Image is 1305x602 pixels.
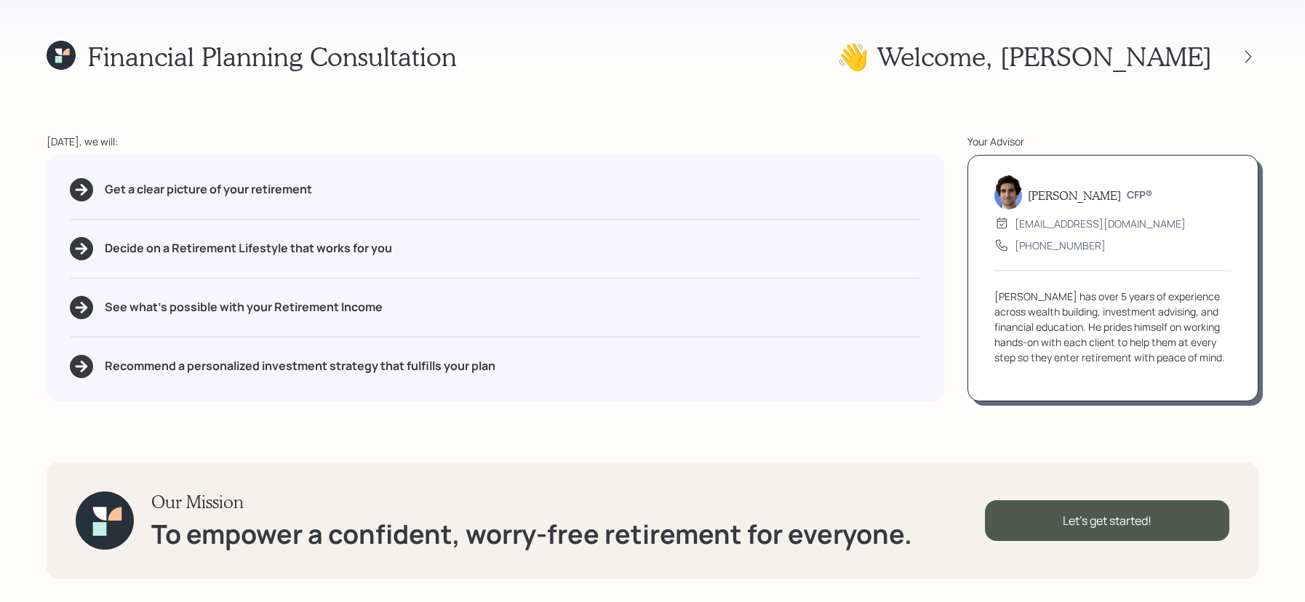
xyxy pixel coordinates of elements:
h5: Get a clear picture of your retirement [105,182,312,196]
div: [PERSON_NAME] has over 5 years of experience across wealth building, investment advising, and fin... [994,289,1232,365]
h1: To empower a confident, worry-free retirement for everyone. [151,518,912,550]
img: harrison-schaefer-headshot-2.png [994,174,1022,209]
h5: Decide on a Retirement Lifestyle that works for you [105,241,392,255]
div: [EMAIL_ADDRESS][DOMAIN_NAME] [1015,216,1186,231]
h5: Recommend a personalized investment strategy that fulfills your plan [105,359,495,373]
h1: Financial Planning Consultation [87,41,457,72]
div: Your Advisor [967,134,1258,149]
h5: See what's possible with your Retirement Income [105,300,383,314]
div: [PHONE_NUMBER] [1015,238,1106,253]
div: [DATE], we will: [47,134,944,149]
h1: 👋 Welcome , [PERSON_NAME] [837,41,1212,72]
h6: CFP® [1127,189,1152,201]
h3: Our Mission [151,491,912,513]
div: Let's get started! [985,500,1229,541]
h5: [PERSON_NAME] [1028,188,1121,202]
